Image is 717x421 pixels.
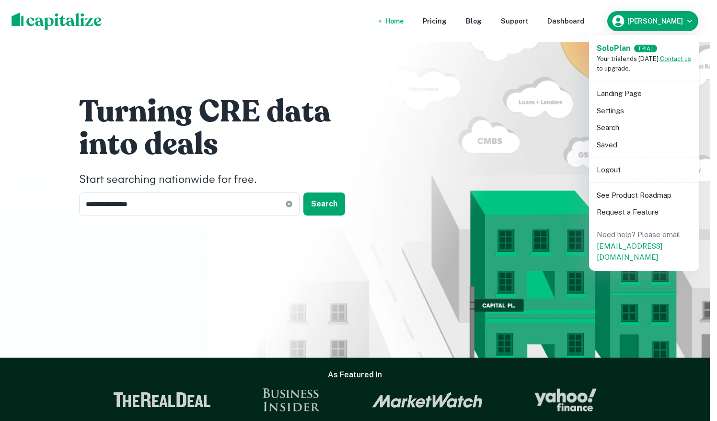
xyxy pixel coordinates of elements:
iframe: Chat Widget [669,344,717,390]
a: SoloPlan [597,43,630,54]
li: Request a Feature [593,204,695,221]
div: TRIAL [634,45,657,53]
li: Logout [593,161,695,179]
strong: Solo Plan [597,44,630,53]
span: Your trial ends [DATE]. to upgrade. [597,55,691,72]
li: Landing Page [593,85,695,102]
p: Need help? Please email [597,229,692,263]
li: Search [593,119,695,136]
li: Saved [593,136,695,154]
li: See Product Roadmap [593,187,695,204]
li: Settings [593,102,695,120]
a: [EMAIL_ADDRESS][DOMAIN_NAME] [597,242,662,262]
a: Contact us [660,55,691,62]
